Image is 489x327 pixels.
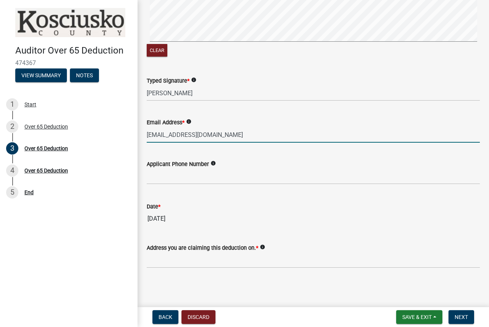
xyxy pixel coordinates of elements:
div: 1 [6,98,18,111]
label: Address you are claiming this deduction on. [147,246,258,251]
button: Notes [70,68,99,82]
label: Applicant Phone Number [147,162,209,167]
div: 3 [6,142,18,155]
button: Back [152,310,178,324]
div: End [24,190,34,195]
button: Discard [181,310,215,324]
span: Save & Exit [402,314,432,320]
div: 4 [6,164,18,177]
button: View Summary [15,68,67,82]
div: 5 [6,186,18,198]
i: info [186,119,191,124]
span: Back [159,314,172,320]
label: Typed Signature [147,78,189,84]
span: Next [455,314,468,320]
button: Next [449,310,474,324]
div: Start [24,102,36,107]
span: 474367 [15,59,122,67]
label: Email Address [147,120,185,125]
i: info [260,244,265,250]
wm-modal-confirm: Summary [15,73,67,79]
div: Over 65 Deduction [24,124,68,129]
div: 2 [6,120,18,133]
button: Save & Exit [396,310,442,324]
i: info [210,161,216,166]
wm-modal-confirm: Notes [70,73,99,79]
img: Kosciusko County, Indiana [15,8,125,37]
label: Date [147,204,160,210]
button: Clear [147,44,167,57]
div: Over 65 Deduction [24,146,68,151]
i: info [191,77,196,83]
h4: Auditor Over 65 Deduction [15,45,131,56]
div: Over 65 Deduction [24,168,68,173]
